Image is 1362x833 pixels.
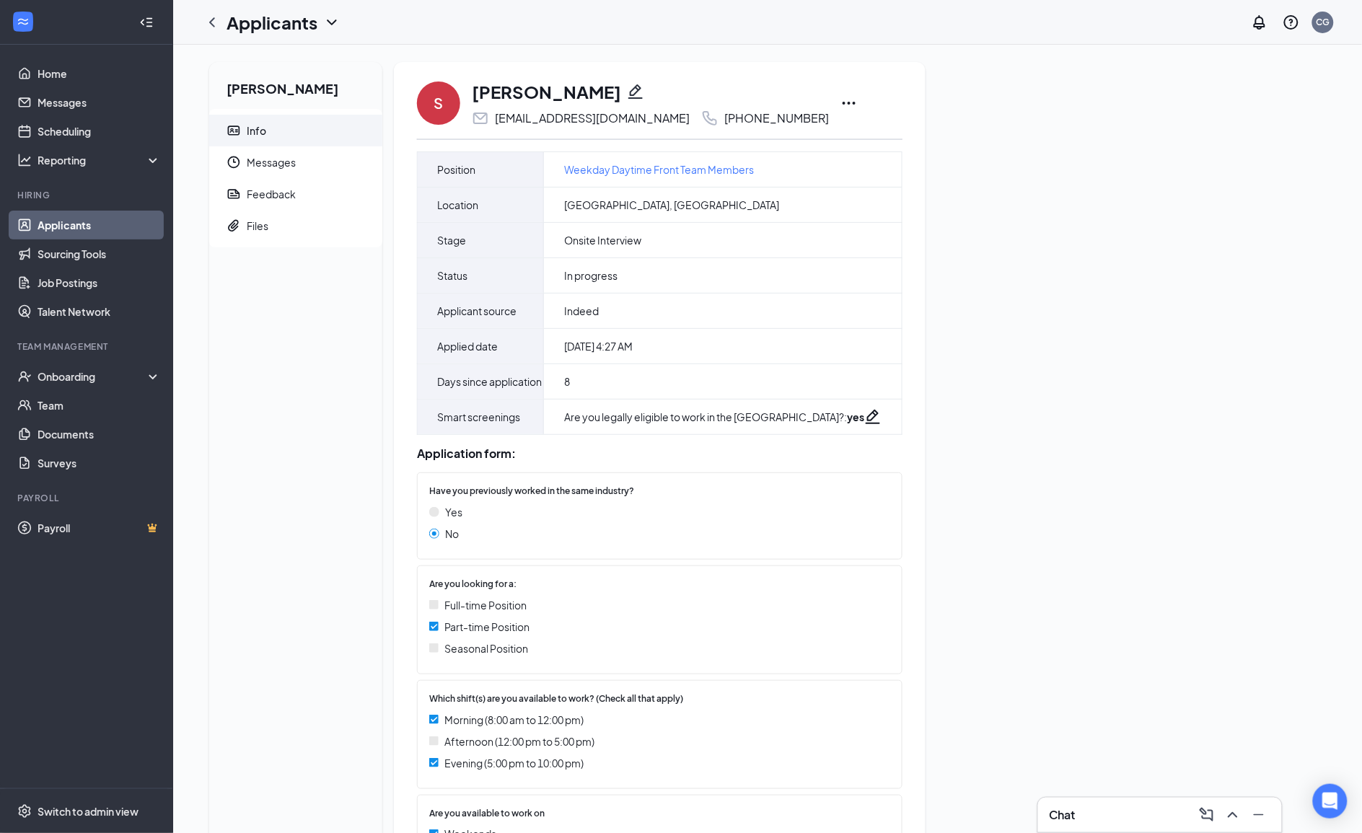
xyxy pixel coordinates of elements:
[247,187,296,201] div: Feedback
[437,338,498,355] span: Applied date
[429,578,517,591] span: Are you looking for a:
[1198,806,1216,824] svg: ComposeMessage
[1195,803,1218,827] button: ComposeMessage
[38,297,161,326] a: Talent Network
[437,302,517,319] span: Applicant source
[564,233,641,247] span: Onsite Interview
[864,408,882,426] svg: Pencil
[227,123,241,138] svg: ContactCard
[444,640,528,656] span: Seasonal Position
[247,219,268,233] div: Files
[38,88,161,117] a: Messages
[247,146,371,178] span: Messages
[445,526,459,542] span: No
[724,111,829,125] div: [PHONE_NUMBER]
[564,339,633,353] span: [DATE] 4:27 AM
[437,373,542,390] span: Days since application
[417,446,902,461] div: Application form:
[38,514,161,542] a: PayrollCrown
[444,712,584,728] span: Morning (8:00 am to 12:00 pm)
[445,504,462,520] span: Yes
[564,374,570,389] span: 8
[139,15,154,30] svg: Collapse
[701,110,719,127] svg: Phone
[1317,16,1330,28] div: CG
[227,219,241,233] svg: Paperclip
[17,804,32,819] svg: Settings
[1247,803,1270,827] button: Minimize
[38,449,161,477] a: Surveys
[434,93,444,113] div: S
[1251,14,1268,31] svg: Notifications
[472,79,621,104] h1: [PERSON_NAME]
[840,94,858,112] svg: Ellipses
[209,146,382,178] a: ClockMessages
[38,268,161,297] a: Job Postings
[209,62,382,109] h2: [PERSON_NAME]
[1224,806,1242,824] svg: ChevronUp
[38,59,161,88] a: Home
[38,804,139,819] div: Switch to admin view
[564,410,864,424] div: Are you legally eligible to work in the [GEOGRAPHIC_DATA]? :
[203,14,221,31] svg: ChevronLeft
[437,196,478,213] span: Location
[38,369,149,384] div: Onboarding
[209,210,382,242] a: PaperclipFiles
[1313,784,1348,819] div: Open Intercom Messenger
[444,619,530,635] span: Part-time Position
[38,153,162,167] div: Reporting
[429,485,634,498] span: Have you previously worked in the same industry?
[627,83,644,100] svg: Pencil
[564,268,618,283] span: In progress
[17,340,158,353] div: Team Management
[1283,14,1300,31] svg: QuestionInfo
[1250,806,1267,824] svg: Minimize
[564,162,754,177] a: Weekday Daytime Front Team Members
[38,391,161,420] a: Team
[444,755,584,771] span: Evening (5:00 pm to 10:00 pm)
[564,198,779,212] span: [GEOGRAPHIC_DATA], [GEOGRAPHIC_DATA]
[564,304,599,318] span: Indeed
[437,161,475,178] span: Position
[429,807,545,821] span: Are you available to work on
[227,187,241,201] svg: Report
[17,189,158,201] div: Hiring
[38,420,161,449] a: Documents
[227,10,317,35] h1: Applicants
[437,408,520,426] span: Smart screenings
[38,239,161,268] a: Sourcing Tools
[444,733,594,749] span: Afternoon (12:00 pm to 5:00 pm)
[38,117,161,146] a: Scheduling
[247,123,266,138] div: Info
[209,115,382,146] a: ContactCardInfo
[1050,807,1076,823] h3: Chat
[1221,803,1244,827] button: ChevronUp
[16,14,30,29] svg: WorkstreamLogo
[17,153,32,167] svg: Analysis
[495,111,690,125] div: [EMAIL_ADDRESS][DOMAIN_NAME]
[437,267,467,284] span: Status
[429,692,683,706] span: Which shift(s) are you available to work? (Check all that apply)
[227,155,241,169] svg: Clock
[847,410,864,423] strong: yes
[472,110,489,127] svg: Email
[38,211,161,239] a: Applicants
[17,492,158,504] div: Payroll
[209,178,382,210] a: ReportFeedback
[444,597,527,613] span: Full-time Position
[323,14,340,31] svg: ChevronDown
[17,369,32,384] svg: UserCheck
[437,232,466,249] span: Stage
